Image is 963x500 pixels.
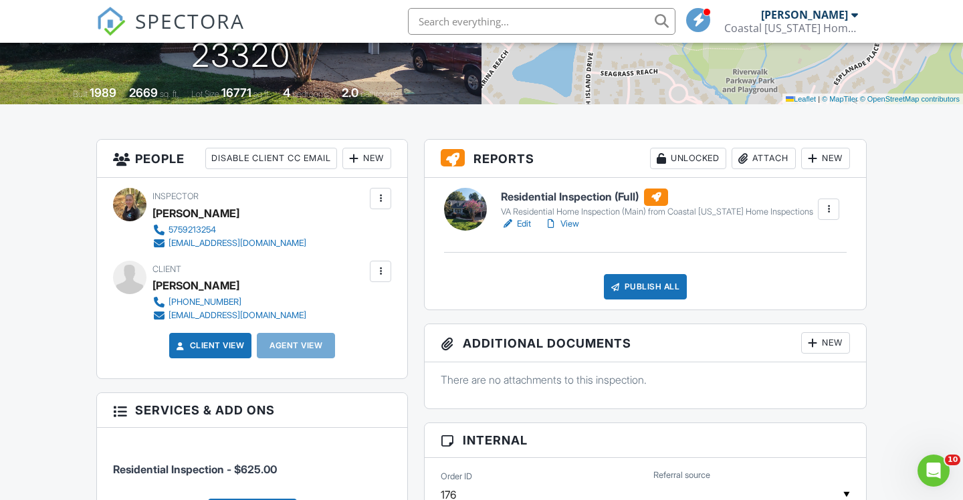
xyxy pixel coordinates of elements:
[152,264,181,274] span: Client
[152,237,306,250] a: [EMAIL_ADDRESS][DOMAIN_NAME]
[408,8,675,35] input: Search everything...
[801,148,850,169] div: New
[169,238,306,249] div: [EMAIL_ADDRESS][DOMAIN_NAME]
[129,86,158,100] div: 2669
[221,86,251,100] div: 16771
[818,95,820,103] span: |
[169,297,241,307] div: [PHONE_NUMBER]
[425,324,866,362] h3: Additional Documents
[152,275,239,295] div: [PERSON_NAME]
[501,189,813,206] h6: Residential Inspection (Full)
[786,95,816,103] a: Leaflet
[860,95,960,103] a: © OpenStreetMap contributors
[135,7,245,35] span: SPECTORA
[96,18,245,46] a: SPECTORA
[73,89,88,99] span: Built
[113,463,277,476] span: Residential Inspection - $625.00
[292,89,329,99] span: bedrooms
[174,339,245,352] a: Client View
[501,217,531,231] a: Edit
[650,148,726,169] div: Unlocked
[152,295,306,309] a: [PHONE_NUMBER]
[732,148,796,169] div: Attach
[169,310,306,321] div: [EMAIL_ADDRESS][DOMAIN_NAME]
[724,21,858,35] div: Coastal Virginia Home Inspections
[425,140,866,178] h3: Reports
[160,89,179,99] span: sq. ft.
[169,225,216,235] div: 5759213254
[501,189,813,218] a: Residential Inspection (Full) VA Residential Home Inspection (Main) from Coastal [US_STATE] Home ...
[501,207,813,217] div: VA Residential Home Inspection (Main) from Coastal [US_STATE] Home Inspections
[97,140,407,178] h3: People
[283,86,290,100] div: 4
[761,8,848,21] div: [PERSON_NAME]
[253,89,270,99] span: sq.ft.
[544,217,579,231] a: View
[801,332,850,354] div: New
[97,393,407,428] h3: Services & Add ons
[945,455,960,465] span: 10
[90,86,116,100] div: 1989
[152,309,306,322] a: [EMAIL_ADDRESS][DOMAIN_NAME]
[425,423,866,458] h3: Internal
[342,86,358,100] div: 2.0
[191,89,219,99] span: Lot Size
[205,148,337,169] div: Disable Client CC Email
[360,89,399,99] span: bathrooms
[152,191,199,201] span: Inspector
[152,203,239,223] div: [PERSON_NAME]
[342,148,391,169] div: New
[822,95,858,103] a: © MapTiler
[604,274,687,299] div: Publish All
[441,372,850,387] p: There are no attachments to this inspection.
[96,7,126,36] img: The Best Home Inspection Software - Spectora
[653,469,710,481] label: Referral source
[152,223,306,237] a: 5759213254
[113,438,391,487] li: Service: Residential Inspection
[441,471,472,483] label: Order ID
[918,455,950,487] iframe: Intercom live chat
